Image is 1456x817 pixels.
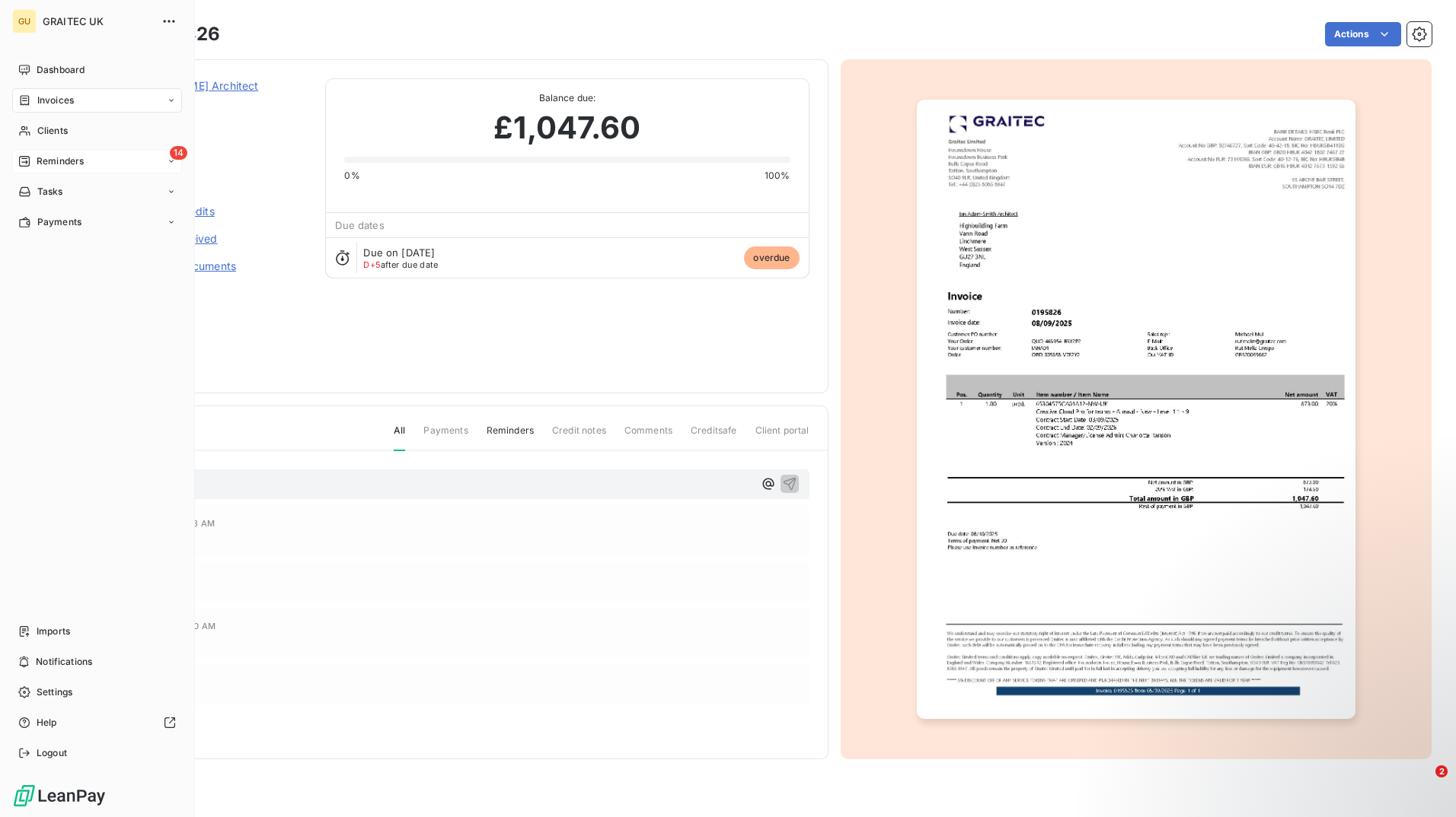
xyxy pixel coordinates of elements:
[691,424,737,450] span: Creditsafe
[37,154,84,168] span: Reminders
[487,424,534,450] span: Reminders
[552,424,606,450] span: Credit notes
[344,91,790,105] span: Balance due:
[335,219,384,231] span: Due dates
[12,9,37,33] div: GU
[1325,22,1401,46] button: Actions
[37,746,67,760] span: Logout
[12,711,182,735] a: Help
[170,146,187,160] span: 14
[37,685,72,699] span: Settings
[423,424,468,450] span: Payments
[363,246,435,259] span: Due on [DATE]
[37,185,63,199] span: Tasks
[755,424,809,450] span: Client portal
[37,716,57,730] span: Help
[37,124,68,138] span: Clients
[1435,765,1448,777] span: 2
[37,215,81,229] span: Payments
[765,169,790,183] span: 100%
[344,169,359,183] span: 0%
[917,100,1355,719] img: invoice_thumbnail
[493,105,640,151] span: £1,047.60
[37,94,74,107] span: Invoices
[624,424,672,450] span: Comments
[36,655,92,669] span: Notifications
[37,625,70,638] span: Imports
[744,246,799,269] span: overdue
[120,97,307,109] span: C08-00005442
[1404,765,1441,802] iframe: Intercom live chat
[394,424,405,451] span: All
[1151,669,1456,776] iframe: Intercom notifications message
[363,260,438,269] span: after due date
[43,15,152,27] span: GRAITEC UK
[363,259,380,270] span: D+5
[37,63,85,77] span: Dashboard
[12,784,107,808] img: Logo LeanPay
